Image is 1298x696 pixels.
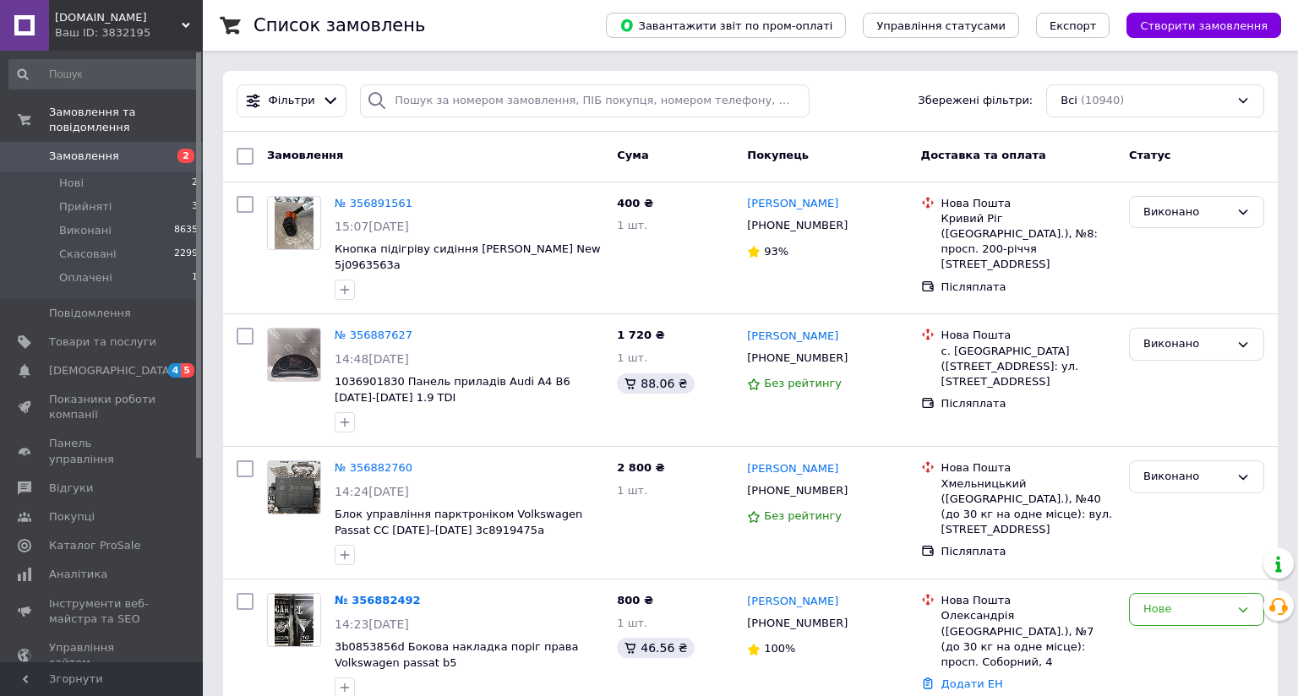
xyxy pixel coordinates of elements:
[764,245,788,258] span: 93%
[941,460,1115,476] div: Нова Пошта
[617,594,653,606] span: 800 ₴
[617,373,694,394] div: 88.06 ₴
[168,363,182,378] span: 4
[876,19,1006,32] span: Управління статусами
[192,199,198,215] span: 3
[1143,601,1230,618] div: Нове
[1050,19,1097,32] span: Експорт
[1143,204,1230,221] div: Виконано
[49,509,95,525] span: Покупці
[941,608,1115,670] div: Олександрія ([GEOGRAPHIC_DATA].), №7 (до 30 кг на одне місце): просп. Соборний, 4
[921,149,1046,161] span: Доставка та оплата
[335,242,601,271] a: Кнопка підігріву сидіння [PERSON_NAME] New 5j0963563a
[617,461,664,474] span: 2 800 ₴
[267,328,321,382] a: Фото товару
[617,638,694,658] div: 46.56 ₴
[360,84,810,117] input: Пошук за номером замовлення, ПІБ покупця, номером телефону, Email, номером накладної
[617,197,653,209] span: 400 ₴
[335,220,409,233] span: 15:07[DATE]
[617,484,647,497] span: 1 шт.
[49,105,203,135] span: Замовлення та повідомлення
[49,306,131,321] span: Повідомлення
[192,176,198,191] span: 2
[335,197,412,209] a: № 356891561
[8,59,199,90] input: Пошук
[335,352,409,366] span: 14:48[DATE]
[1110,19,1281,31] a: Створити замовлення
[59,199,112,215] span: Прийняті
[1143,468,1230,486] div: Виконано
[268,329,320,381] img: Фото товару
[49,363,174,378] span: [DEMOGRAPHIC_DATA]
[918,93,1033,109] span: Збережені фільтри:
[59,270,112,285] span: Оплачені
[1126,13,1281,38] button: Створити замовлення
[335,640,578,669] a: 3b0853856d Бокова накладка поріг права Volkswagen passat b5
[1129,149,1171,161] span: Статус
[617,329,664,341] span: 1 720 ₴
[267,593,321,647] a: Фото товару
[764,642,795,655] span: 100%
[744,215,851,237] div: [PHONE_NUMBER]
[335,594,421,606] a: № 356882492
[174,247,198,262] span: 2299
[617,617,647,629] span: 1 шт.
[941,196,1115,211] div: Нова Пошта
[744,347,851,369] div: [PHONE_NUMBER]
[617,351,647,364] span: 1 шт.
[941,280,1115,295] div: Післяплата
[59,223,112,238] span: Виконані
[49,538,140,553] span: Каталог ProSale
[941,328,1115,343] div: Нова Пошта
[181,363,194,378] span: 5
[335,461,412,474] a: № 356882760
[49,640,156,671] span: Управління сайтом
[764,377,842,389] span: Без рейтингу
[941,544,1115,559] div: Післяплата
[49,436,156,466] span: Панель управління
[1140,19,1268,32] span: Створити замовлення
[744,480,851,502] div: [PHONE_NUMBER]
[1061,93,1077,109] span: Всі
[747,149,809,161] span: Покупець
[619,18,832,33] span: Завантажити звіт по пром-оплаті
[49,392,156,422] span: Показники роботи компанії
[1143,335,1230,353] div: Виконано
[744,612,851,634] div: [PHONE_NUMBER]
[55,25,203,41] div: Ваш ID: 3832195
[1081,94,1125,106] span: (10940)
[268,461,320,514] img: Фото товару
[174,223,198,238] span: 8635
[55,10,182,25] span: euroavtozapchasti.com.ua
[335,375,570,404] a: 1036901830 Панель приладів Audi A4 B6 [DATE]-[DATE] 1.9 TDI
[335,617,409,631] span: 14:23[DATE]
[617,219,647,231] span: 1 шт.
[49,149,119,164] span: Замовлення
[606,13,846,38] button: Завантажити звіт по пром-оплаті
[177,149,194,163] span: 2
[941,476,1115,538] div: Хмельницький ([GEOGRAPHIC_DATA].), №40 (до 30 кг на одне місце): вул. [STREET_ADDRESS]
[269,93,315,109] span: Фільтри
[49,334,156,350] span: Товари та послуги
[617,149,648,161] span: Cума
[275,594,314,646] img: Фото товару
[267,149,343,161] span: Замовлення
[267,196,321,250] a: Фото товару
[1036,13,1110,38] button: Експорт
[59,247,117,262] span: Скасовані
[941,396,1115,411] div: Післяплата
[941,211,1115,273] div: Кривий Ріг ([GEOGRAPHIC_DATA].), №8: просп. 200-річчя [STREET_ADDRESS]
[747,594,838,610] a: [PERSON_NAME]
[747,461,838,477] a: [PERSON_NAME]
[267,460,321,514] a: Фото товару
[275,197,314,249] img: Фото товару
[254,15,425,35] h1: Список замовлень
[49,596,156,627] span: Інструменти веб-майстра та SEO
[335,508,582,536] a: Блок управління парктроніком Volkswagen Passat CC [DATE]–[DATE] 3c8919475a
[941,593,1115,608] div: Нова Пошта
[192,270,198,285] span: 1
[59,176,84,191] span: Нові
[941,677,1003,690] a: Додати ЕН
